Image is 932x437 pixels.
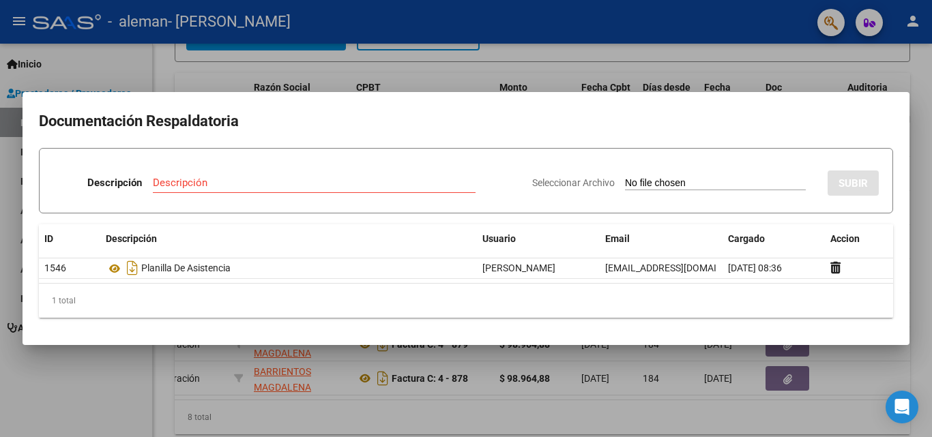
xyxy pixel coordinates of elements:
span: Cargado [728,233,765,244]
span: ID [44,233,53,244]
datatable-header-cell: Cargado [723,224,825,254]
i: Descargar documento [123,257,141,279]
span: Seleccionar Archivo [532,177,615,188]
button: SUBIR [828,170,879,196]
div: Open Intercom Messenger [886,391,918,423]
span: [DATE] 08:36 [728,262,782,273]
span: Email [605,233,630,244]
span: Usuario [482,233,516,244]
span: Descripción [106,233,157,244]
datatable-header-cell: Usuario [477,224,600,254]
span: [EMAIL_ADDRESS][DOMAIN_NAME] [605,262,757,273]
p: Descripción [87,175,142,191]
datatable-header-cell: Descripción [100,224,477,254]
datatable-header-cell: Accion [825,224,893,254]
span: Accion [830,233,860,244]
div: 1 total [39,284,893,318]
h2: Documentación Respaldatoria [39,108,893,134]
span: SUBIR [839,177,868,190]
datatable-header-cell: Email [600,224,723,254]
span: [PERSON_NAME] [482,262,555,273]
span: 1546 [44,262,66,273]
div: Planilla De Asistencia [106,257,471,279]
datatable-header-cell: ID [39,224,100,254]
